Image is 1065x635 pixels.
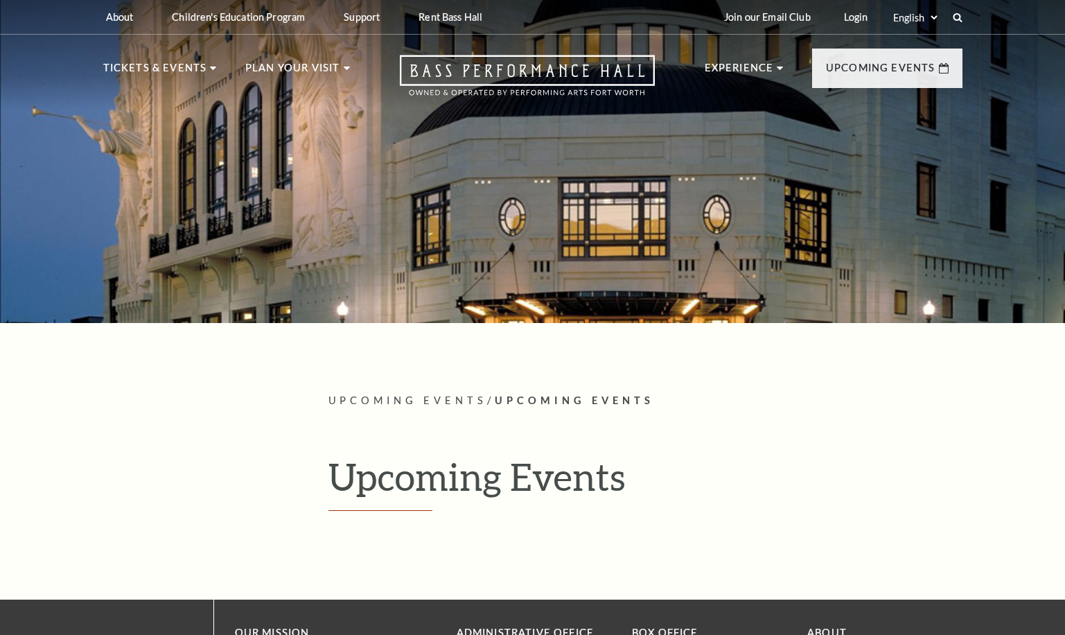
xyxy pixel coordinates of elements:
p: Rent Bass Hall [419,11,482,23]
p: About [106,11,134,23]
p: / [328,392,962,410]
span: Upcoming Events [328,394,488,406]
p: Tickets & Events [103,60,207,85]
p: Children's Education Program [172,11,305,23]
p: Support [344,11,380,23]
p: Plan Your Visit [245,60,340,85]
select: Select: [890,11,940,24]
p: Upcoming Events [826,60,935,85]
span: Upcoming Events [495,394,654,406]
h1: Upcoming Events [328,454,962,511]
p: Experience [705,60,774,85]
